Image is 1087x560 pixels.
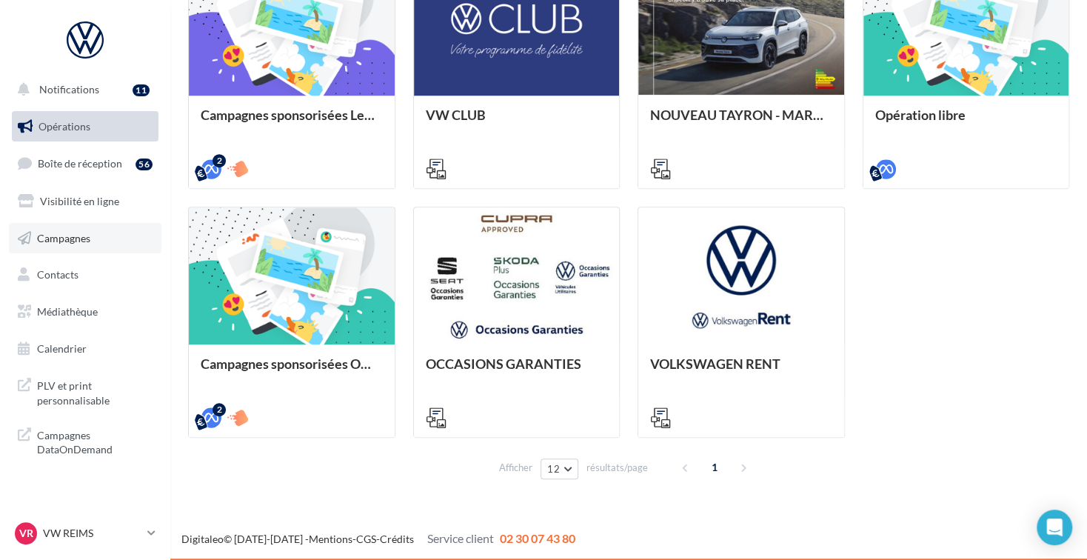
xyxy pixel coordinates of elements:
[426,356,608,386] div: OCCASIONS GARANTIES
[12,519,158,547] a: VR VW REIMS
[541,459,578,479] button: 12
[181,533,224,545] a: Digitaleo
[37,425,153,457] span: Campagnes DataOnDemand
[201,107,383,137] div: Campagnes sponsorisées Les Instants VW Octobre
[9,296,161,327] a: Médiathèque
[500,531,575,545] span: 02 30 07 43 80
[9,111,161,142] a: Opérations
[9,147,161,179] a: Boîte de réception56
[37,268,78,281] span: Contacts
[586,461,648,475] span: résultats/page
[136,159,153,170] div: 56
[426,107,608,137] div: VW CLUB
[37,305,98,318] span: Médiathèque
[875,107,1057,137] div: Opération libre
[213,154,226,167] div: 2
[38,157,122,170] span: Boîte de réception
[9,419,161,463] a: Campagnes DataOnDemand
[213,403,226,416] div: 2
[37,231,90,244] span: Campagnes
[1037,510,1072,545] div: Open Intercom Messenger
[201,356,383,386] div: Campagnes sponsorisées OPO
[19,526,33,541] span: VR
[650,107,832,137] div: NOUVEAU TAYRON - MARS 2025
[9,370,161,413] a: PLV et print personnalisable
[9,186,161,217] a: Visibilité en ligne
[9,259,161,290] a: Contacts
[309,533,352,545] a: Mentions
[547,463,560,475] span: 12
[181,533,575,545] span: © [DATE]-[DATE] - - -
[427,531,494,545] span: Service client
[650,356,832,386] div: VOLKSWAGEN RENT
[37,342,87,355] span: Calendrier
[9,74,155,105] button: Notifications 11
[43,526,141,541] p: VW REIMS
[37,376,153,407] span: PLV et print personnalisable
[40,195,119,207] span: Visibilité en ligne
[39,120,90,133] span: Opérations
[9,333,161,364] a: Calendrier
[356,533,376,545] a: CGS
[703,456,726,479] span: 1
[39,83,99,96] span: Notifications
[380,533,414,545] a: Crédits
[133,84,150,96] div: 11
[499,461,532,475] span: Afficher
[9,223,161,254] a: Campagnes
